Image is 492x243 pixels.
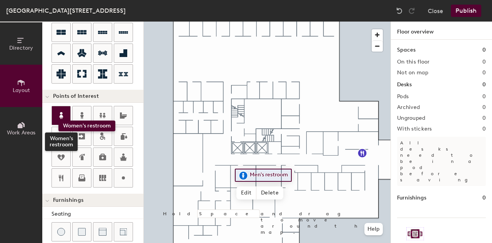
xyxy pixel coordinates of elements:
span: Points of Interest [53,93,99,99]
button: Couch (corner) [114,222,133,241]
h2: Pods [397,94,409,100]
button: Couch (middle) [93,222,112,241]
h2: With stickers [397,126,432,132]
img: Couch (middle) [99,228,106,236]
span: Delete [256,186,283,199]
img: Stool [57,228,65,236]
h1: 0 [482,80,486,89]
h2: 0 [482,126,486,132]
h2: 0 [482,115,486,121]
h1: Desks [397,80,412,89]
h2: 0 [482,70,486,76]
img: Couch (corner) [120,228,127,236]
h1: 0 [482,194,486,202]
h1: Floor overview [391,22,492,40]
h2: 0 [482,94,486,100]
img: Cushion [78,228,86,236]
button: Close [428,5,443,17]
h1: 0 [482,46,486,54]
h2: On this floor [397,59,430,65]
div: [GEOGRAPHIC_DATA][STREET_ADDRESS] [6,6,126,15]
button: Help [364,223,383,235]
span: Edit [236,186,256,199]
div: Seating [52,210,143,218]
img: Redo [408,7,416,15]
span: Directory [9,45,33,51]
button: Stool [52,222,71,241]
span: Work Areas [7,129,35,136]
button: Cushion [72,222,91,241]
h2: 0 [482,59,486,65]
img: Undo [396,7,403,15]
h2: Not on map [397,70,428,76]
p: All desks need to be in a pod before saving [397,137,486,186]
h2: Ungrouped [397,115,426,121]
button: Publish [451,5,481,17]
img: Sticker logo [406,227,424,240]
span: Furnishings [53,197,83,203]
h2: 0 [482,104,486,111]
span: Layout [13,87,30,94]
h1: Furnishings [397,194,426,202]
h2: Archived [397,104,420,111]
h1: Spaces [397,46,416,54]
button: Women's restroom [52,106,71,125]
